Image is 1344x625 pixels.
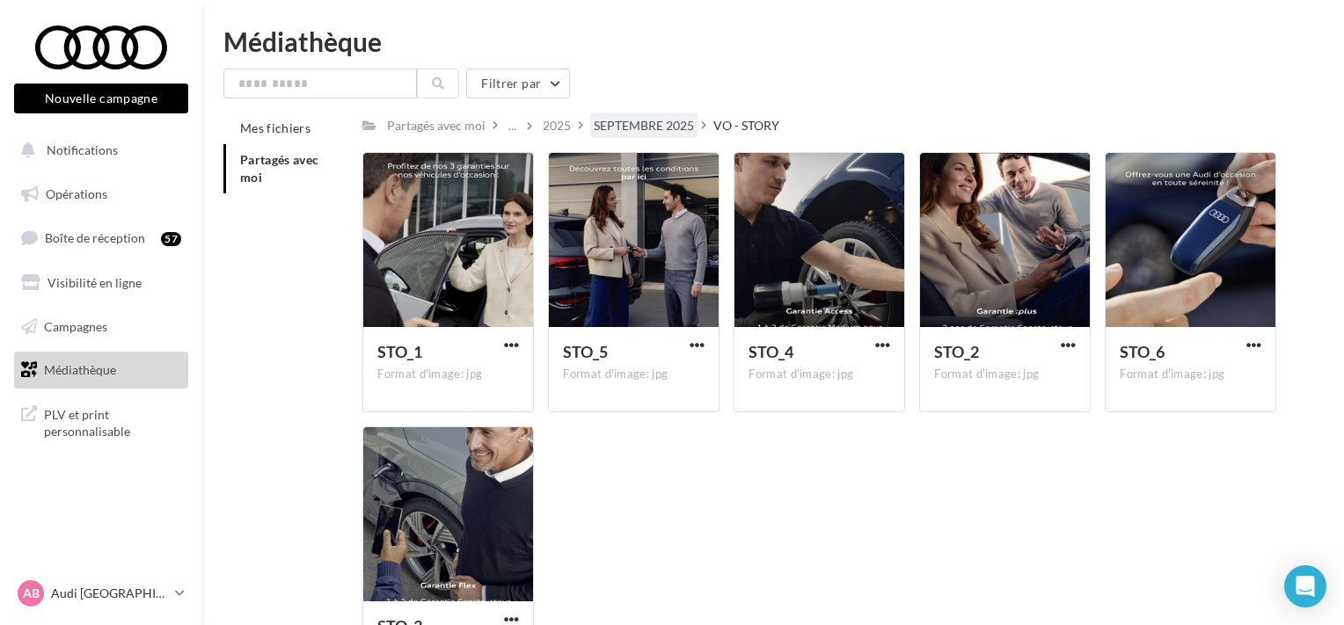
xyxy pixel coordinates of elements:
[1120,342,1165,361] span: STO_6
[1284,565,1326,607] div: Open Intercom Messenger
[377,342,422,361] span: STO_1
[934,367,1076,382] div: Format d'image: jpg
[240,120,310,135] span: Mes fichiers
[44,403,181,440] span: PLV et print personnalisable
[466,69,570,98] button: Filtrer par
[47,275,142,290] span: Visibilité en ligne
[749,342,793,361] span: STO_4
[44,318,107,333] span: Campagnes
[543,117,571,134] div: 2025
[11,309,192,345] a: Campagnes
[47,142,118,157] span: Notifications
[23,585,40,602] span: AB
[11,132,185,169] button: Notifications
[505,113,520,138] div: ...
[11,176,192,213] a: Opérations
[240,152,319,185] span: Partagés avec moi
[223,28,1323,55] div: Médiathèque
[161,232,181,246] div: 57
[563,342,608,361] span: STO_5
[563,367,705,382] div: Format d'image: jpg
[387,117,486,134] div: Partagés avec moi
[11,396,192,447] a: PLV et print personnalisable
[11,352,192,389] a: Médiathèque
[46,186,107,201] span: Opérations
[44,362,116,377] span: Médiathèque
[14,84,188,113] button: Nouvelle campagne
[594,117,694,134] div: SEPTEMBRE 2025
[14,577,188,610] a: AB Audi [GEOGRAPHIC_DATA]
[45,230,145,245] span: Boîte de réception
[11,265,192,302] a: Visibilité en ligne
[51,585,168,602] p: Audi [GEOGRAPHIC_DATA]
[377,367,519,382] div: Format d'image: jpg
[713,117,779,134] div: VO - STORY
[1120,367,1261,382] div: Format d'image: jpg
[749,367,890,382] div: Format d'image: jpg
[934,342,979,361] span: STO_2
[11,219,192,257] a: Boîte de réception57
